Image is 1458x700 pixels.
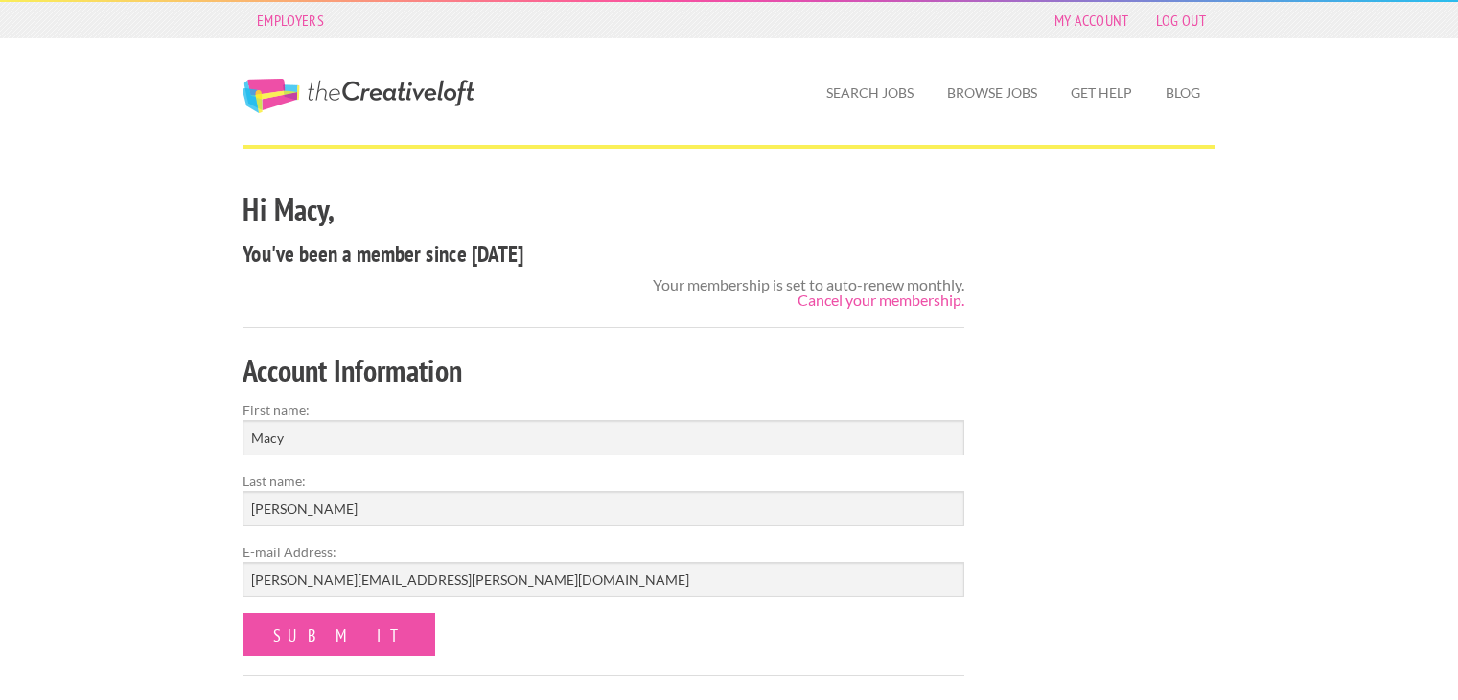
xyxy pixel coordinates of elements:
[653,277,964,308] div: Your membership is set to auto-renew monthly.
[243,471,964,491] label: Last name:
[1055,71,1147,115] a: Get Help
[1150,71,1215,115] a: Blog
[243,400,964,420] label: First name:
[811,71,929,115] a: Search Jobs
[1045,7,1139,34] a: My Account
[243,239,964,269] h4: You've been a member since [DATE]
[243,188,964,231] h2: Hi Macy,
[243,542,964,562] label: E-mail Address:
[247,7,334,34] a: Employers
[932,71,1053,115] a: Browse Jobs
[243,613,435,656] input: Submit
[243,79,474,113] a: The Creative Loft
[1146,7,1215,34] a: Log Out
[243,349,964,392] h2: Account Information
[798,291,964,309] a: Cancel your membership.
